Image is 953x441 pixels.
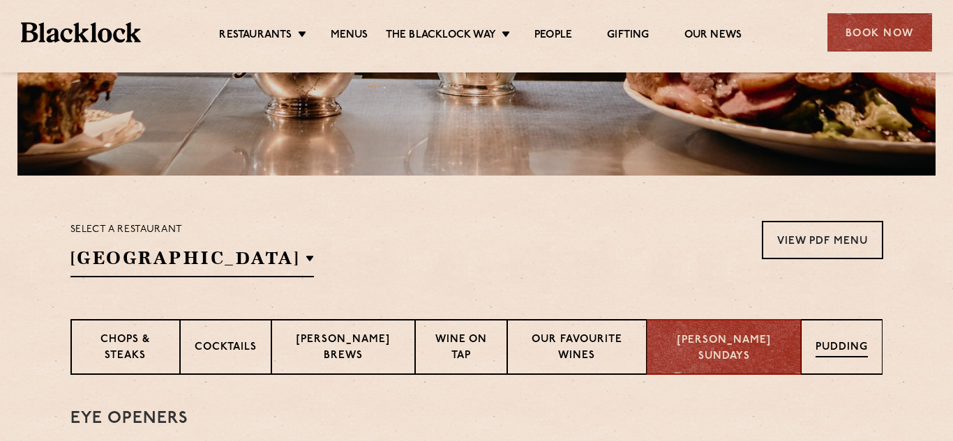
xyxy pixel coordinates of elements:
p: Chops & Steaks [86,332,165,365]
p: [PERSON_NAME] Brews [286,332,401,365]
h3: Eye openers [70,410,883,428]
a: The Blacklock Way [386,29,496,44]
a: View PDF Menu [762,221,883,259]
img: BL_Textured_Logo-footer-cropped.svg [21,22,141,42]
div: Book Now [827,13,932,52]
p: Select a restaurant [70,221,315,239]
p: Wine on Tap [430,332,493,365]
p: [PERSON_NAME] Sundays [661,333,787,364]
p: Our favourite wines [522,332,632,365]
a: Gifting [607,29,649,44]
p: Cocktails [195,340,257,357]
a: Restaurants [219,29,292,44]
a: People [534,29,572,44]
a: Menus [331,29,368,44]
p: Pudding [816,340,868,357]
h2: [GEOGRAPHIC_DATA] [70,246,315,277]
a: Our News [684,29,742,44]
